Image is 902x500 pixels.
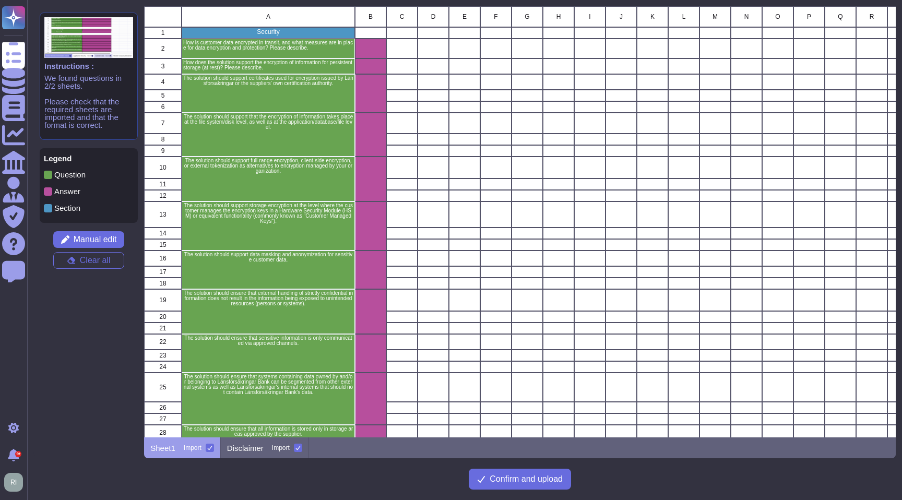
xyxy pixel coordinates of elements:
div: 8 [144,134,182,145]
div: 1 [144,27,182,39]
span: Manual edit [74,235,117,244]
button: Clear all [53,252,124,269]
div: 5 [144,90,182,101]
div: 28 [144,425,182,441]
span: A [266,14,270,20]
p: Legend [44,154,134,162]
div: Import [184,445,201,451]
p: The solution should ensure that systems containing data owned by and/or belonging to Länsförsäkri... [183,374,353,395]
div: 12 [144,190,182,201]
span: H [556,14,561,20]
div: 20 [144,311,182,323]
p: The solution should ensure that all information is stored only in storage areas approved by the s... [183,426,353,437]
span: E [462,14,467,20]
p: How does the solution support the encryption of information for persistent storage (at rest)? Ple... [183,60,353,70]
p: Answer [54,187,80,195]
div: grid [144,6,896,437]
p: The solution should ensure that sensitive information is only communicated via approved channels. [183,336,353,346]
span: I [589,14,591,20]
p: The solution should support certificates used for encryption issued by Lansforsakringar or the su... [183,76,353,86]
button: Confirm and upload [469,469,571,490]
span: M [713,14,718,20]
div: 14 [144,228,182,239]
div: 25 [144,373,182,402]
div: 2 [144,39,182,58]
p: The solution should support full-range encryption, client-side encryption, or external tokenizati... [183,158,353,174]
div: 24 [144,361,182,373]
p: Question [54,171,86,178]
p: Instructions : [44,62,133,70]
p: Sheet1 [150,444,175,452]
span: C [400,14,405,20]
p: Security [183,29,353,35]
div: 15 [144,239,182,251]
div: Import [272,445,290,451]
div: 19 [144,289,182,311]
div: 21 [144,323,182,334]
span: D [431,14,436,20]
div: 18 [144,278,182,289]
div: 9 [144,145,182,157]
p: We found questions in 2/2 sheets. Please check that the required sheets are imported and that the... [44,74,133,129]
div: 3 [144,58,182,74]
span: Q [838,14,843,20]
div: 26 [144,402,182,413]
img: user [4,473,23,492]
span: P [807,14,811,20]
span: N [744,14,749,20]
div: 17 [144,266,182,278]
p: How is customer data encrypted in transit, and what measures are in place for data encryption and... [183,40,353,51]
span: O [776,14,780,20]
span: G [525,14,530,20]
span: Confirm and upload [490,475,563,483]
div: 4 [144,74,182,90]
span: K [650,14,655,20]
button: Manual edit [53,231,124,248]
div: 27 [144,413,182,425]
div: 13 [144,201,182,228]
p: Section [54,204,80,212]
span: R [870,14,874,20]
p: The solution should support data masking and anonymization for sensitive customer data. [183,252,353,263]
p: Disclaimer [227,444,264,452]
button: user [2,471,30,494]
div: 10 [144,157,182,178]
div: 23 [144,350,182,361]
div: 7 [144,113,182,134]
img: instruction [44,17,133,58]
div: 11 [144,178,182,190]
p: The solution should ensure that external handling of strictly confidential information does not r... [183,291,353,306]
div: 16 [144,251,182,266]
span: L [682,14,686,20]
span: F [494,14,498,20]
div: 22 [144,334,182,350]
span: J [620,14,623,20]
div: 6 [144,101,182,113]
p: The solution should support storage encryption at the level where the customer manages the encryp... [183,203,353,224]
div: 9+ [15,451,21,457]
span: Clear all [80,256,111,265]
p: The solution should support that the encryption of information takes place at the file system/dis... [183,114,353,130]
span: B [369,14,373,20]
